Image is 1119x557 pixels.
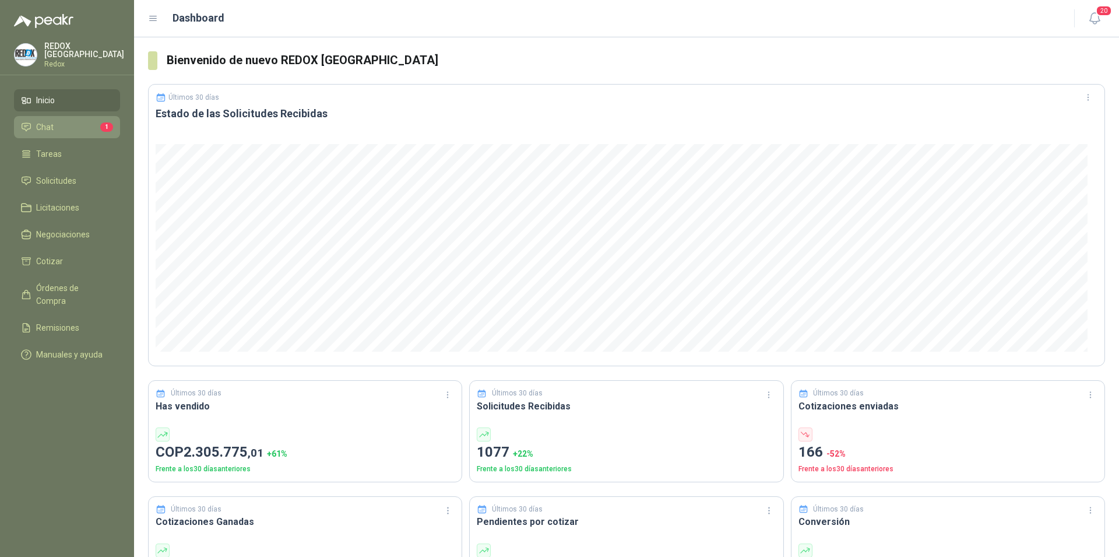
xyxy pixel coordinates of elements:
[171,388,221,399] p: Últimos 30 días
[267,449,287,458] span: + 61 %
[14,14,73,28] img: Logo peakr
[156,514,455,529] h3: Cotizaciones Ganadas
[36,121,54,134] span: Chat
[36,228,90,241] span: Negociaciones
[813,504,864,515] p: Últimos 30 días
[184,444,263,460] span: 2.305.775
[477,399,776,414] h3: Solicitudes Recibidas
[14,344,120,366] a: Manuales y ayuda
[156,399,455,414] h3: Has vendido
[14,277,120,312] a: Órdenes de Compra
[15,44,37,66] img: Company Logo
[173,10,224,26] h1: Dashboard
[798,464,1097,475] p: Frente a los 30 días anteriores
[798,399,1097,414] h3: Cotizaciones enviadas
[36,321,79,334] span: Remisiones
[168,93,219,101] p: Últimos 30 días
[156,464,455,475] p: Frente a los 30 días anteriores
[14,223,120,246] a: Negociaciones
[798,514,1097,529] h3: Conversión
[826,449,846,458] span: -52 %
[36,255,63,268] span: Cotizar
[167,51,1105,69] h3: Bienvenido de nuevo REDOX [GEOGRAPHIC_DATA]
[248,446,263,460] span: ,01
[477,442,776,464] p: 1077
[14,143,120,165] a: Tareas
[156,107,1097,121] h3: Estado de las Solicitudes Recibidas
[14,317,120,339] a: Remisiones
[492,388,543,399] p: Últimos 30 días
[14,116,120,138] a: Chat1
[1096,5,1112,16] span: 20
[36,174,76,187] span: Solicitudes
[36,148,62,160] span: Tareas
[492,504,543,515] p: Últimos 30 días
[798,442,1097,464] p: 166
[156,442,455,464] p: COP
[14,89,120,111] a: Inicio
[1084,8,1105,29] button: 20
[36,282,109,307] span: Órdenes de Compra
[813,388,864,399] p: Últimos 30 días
[477,464,776,475] p: Frente a los 30 días anteriores
[14,197,120,219] a: Licitaciones
[36,94,55,107] span: Inicio
[100,122,113,132] span: 1
[44,61,124,68] p: Redox
[36,348,103,361] span: Manuales y ayuda
[171,504,221,515] p: Últimos 30 días
[513,449,533,458] span: + 22 %
[14,170,120,192] a: Solicitudes
[36,201,79,214] span: Licitaciones
[477,514,776,529] h3: Pendientes por cotizar
[14,250,120,272] a: Cotizar
[44,42,124,58] p: REDOX [GEOGRAPHIC_DATA]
